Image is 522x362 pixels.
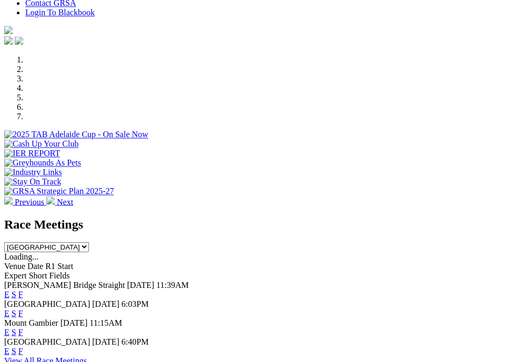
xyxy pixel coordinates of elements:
[122,299,149,308] span: 6:03PM
[122,337,149,346] span: 6:40PM
[4,217,518,231] h2: Race Meetings
[156,280,189,289] span: 11:39AM
[4,130,148,139] img: 2025 TAB Adelaide Cup - On Sale Now
[4,139,78,149] img: Cash Up Your Club
[18,327,23,336] a: F
[4,289,9,298] a: E
[4,197,46,206] a: Previous
[12,346,16,355] a: S
[45,261,73,270] span: R1 Start
[4,36,13,45] img: facebook.svg
[18,289,23,298] a: F
[12,289,16,298] a: S
[4,168,62,177] img: Industry Links
[4,271,27,280] span: Expert
[92,337,119,346] span: [DATE]
[61,318,88,327] span: [DATE]
[18,346,23,355] a: F
[89,318,122,327] span: 11:15AM
[12,327,16,336] a: S
[4,158,81,168] img: Greyhounds As Pets
[25,8,95,17] a: Login To Blackbook
[49,271,69,280] span: Fields
[4,252,38,261] span: Loading...
[12,308,16,317] a: S
[4,318,58,327] span: Mount Gambier
[4,177,61,187] img: Stay On Track
[4,196,13,204] img: chevron-left-pager-white.svg
[4,280,125,289] span: [PERSON_NAME] Bridge Straight
[4,337,90,346] span: [GEOGRAPHIC_DATA]
[27,261,43,270] span: Date
[4,187,114,196] img: GRSA Strategic Plan 2025-27
[4,308,9,317] a: E
[4,149,60,158] img: IER REPORT
[4,26,13,34] img: logo-grsa-white.png
[127,280,154,289] span: [DATE]
[4,299,90,308] span: [GEOGRAPHIC_DATA]
[92,299,119,308] span: [DATE]
[46,197,73,206] a: Next
[4,261,25,270] span: Venue
[4,346,9,355] a: E
[18,308,23,317] a: F
[29,271,47,280] span: Short
[46,196,55,204] img: chevron-right-pager-white.svg
[15,197,44,206] span: Previous
[15,36,23,45] img: twitter.svg
[57,197,73,206] span: Next
[4,327,9,336] a: E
